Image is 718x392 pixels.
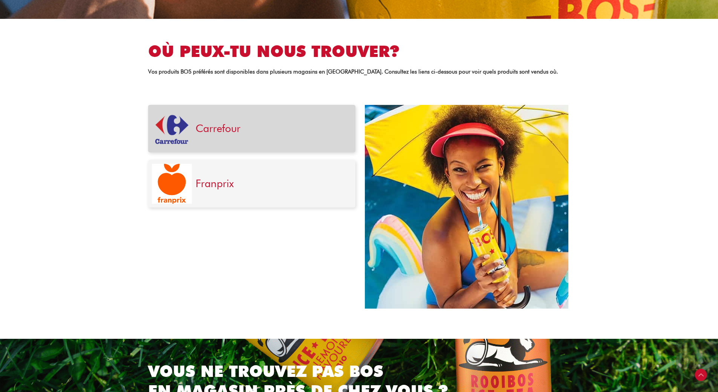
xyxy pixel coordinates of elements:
h2: OÙ PEUX-TU NOUS TROUVER? [148,42,570,61]
a: Franprix [196,177,234,190]
p: Vos produits BOS préférés sont disponibles dans plusieurs magasins en [GEOGRAPHIC_DATA]. Consulte... [148,69,570,75]
a: Carrefour [196,122,240,135]
img: TB_20170504_BOS_3250_CMYK-2 [365,105,568,309]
